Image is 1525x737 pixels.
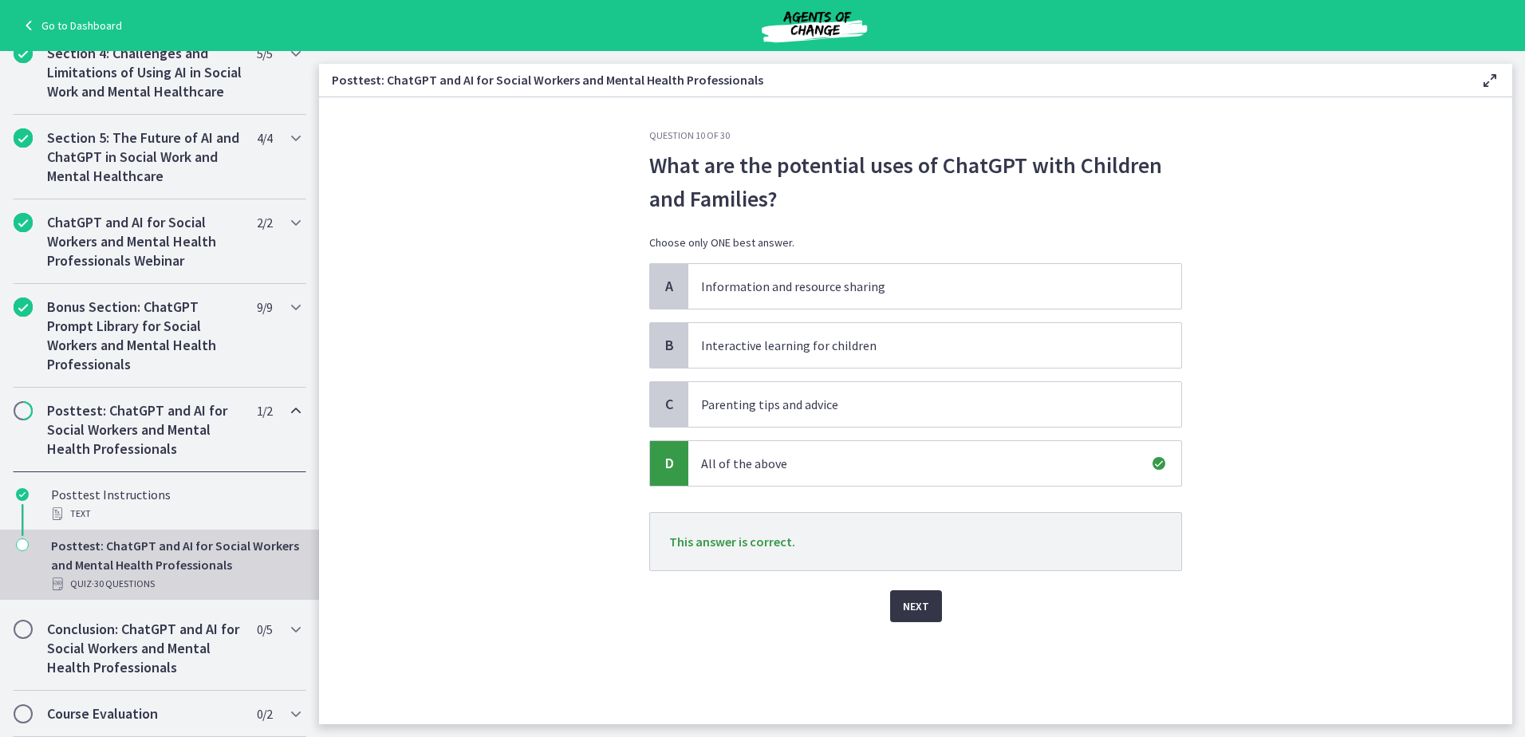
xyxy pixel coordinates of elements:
span: 5 / 5 [257,44,272,63]
span: C [660,395,679,414]
i: Completed [14,44,33,63]
i: Completed [16,488,29,501]
div: Posttest: ChatGPT and AI for Social Workers and Mental Health Professionals [51,536,300,593]
h2: Course Evaluation [47,704,242,723]
h2: Section 4: Challenges and Limitations of Using AI in Social Work and Mental Healthcare [47,44,242,101]
h3: Posttest: ChatGPT and AI for Social Workers and Mental Health Professionals [332,70,1455,89]
span: · 30 Questions [92,574,155,593]
button: Next [890,590,942,622]
div: Posttest Instructions [51,485,300,523]
img: Agents of Change [719,6,910,45]
span: Next [903,597,929,616]
h2: Conclusion: ChatGPT and AI for Social Workers and Mental Health Professionals [47,620,242,677]
span: 1 / 2 [257,401,272,420]
h2: Posttest: ChatGPT and AI for Social Workers and Mental Health Professionals [47,401,242,459]
h3: Question 10 of 30 [649,129,1182,142]
i: Completed [14,213,33,232]
p: Information and resource sharing [701,277,1137,296]
p: All of the above [701,454,1137,473]
p: Choose only ONE best answer. [649,235,1182,250]
span: 2 / 2 [257,213,272,232]
h2: Bonus Section: ChatGPT Prompt Library for Social Workers and Mental Health Professionals [47,298,242,374]
div: Quiz [51,574,300,593]
a: Go to Dashboard [19,16,122,35]
span: 9 / 9 [257,298,272,317]
span: D [660,454,679,473]
i: Completed [14,298,33,317]
span: A [660,277,679,296]
span: B [660,336,679,355]
span: 4 / 4 [257,128,272,148]
h2: Section 5: The Future of AI and ChatGPT in Social Work and Mental Healthcare [47,128,242,186]
span: This answer is correct. [669,534,795,550]
p: What are the potential uses of ChatGPT with Children and Families? [649,148,1182,215]
h2: ChatGPT and AI for Social Workers and Mental Health Professionals Webinar [47,213,242,270]
span: 0 / 2 [257,704,272,723]
span: 0 / 5 [257,620,272,639]
p: Parenting tips and advice [701,395,1137,414]
i: Completed [14,128,33,148]
div: Text [51,504,300,523]
p: Interactive learning for children [701,336,1137,355]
